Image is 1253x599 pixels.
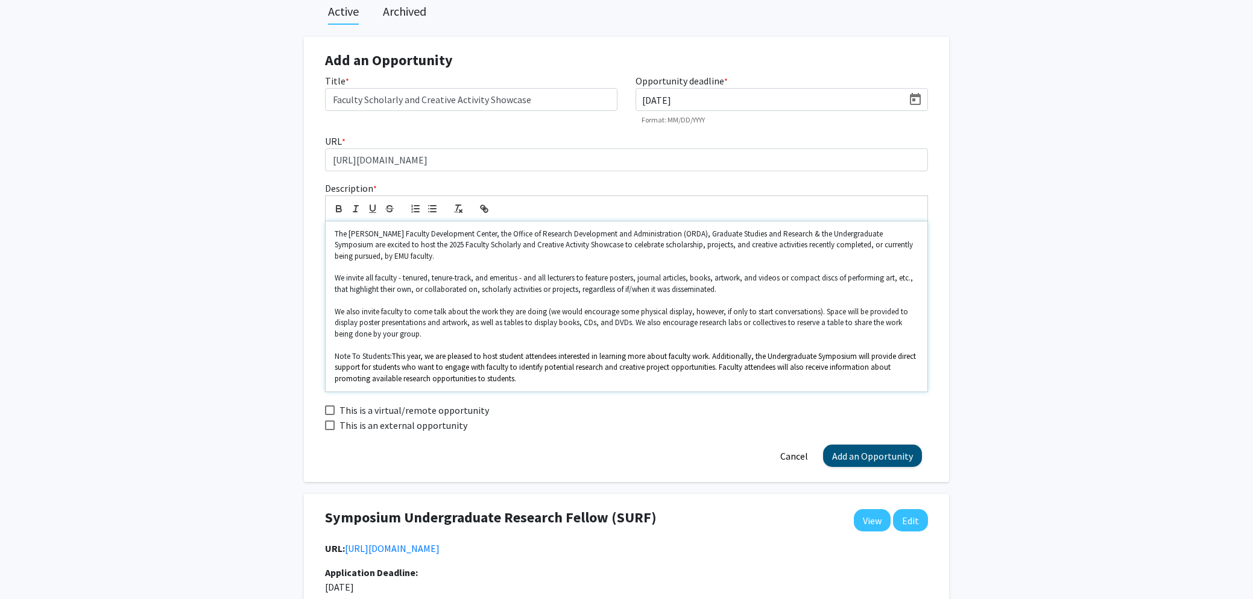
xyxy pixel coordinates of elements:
[854,509,891,531] a: View
[335,351,918,384] p: Note To Students:
[325,134,346,148] label: URL
[636,74,728,88] label: Opportunity deadline
[335,273,918,295] p: We invite all faculty - tenured, tenure-track, and emeritus - and all lecturers to feature poster...
[325,542,345,554] b: URL:
[383,4,426,19] h2: Archived
[335,351,918,384] span: This year, we are pleased to host student attendees interested in learning more about faculty wor...
[339,403,489,417] span: This is a virtual/remote opportunity
[335,229,918,262] p: The [PERSON_NAME] Faculty Development Center, the Office of Research Development and Administrati...
[325,74,349,88] label: Title
[325,181,377,195] label: Description
[335,306,918,340] p: We also invite faculty to come talk about the work they are doing (we would encourage some physic...
[9,545,51,590] iframe: Chat
[339,418,467,433] span: This is an external opportunity
[325,565,566,594] p: [DATE]
[642,116,705,124] mat-hint: Format: MM/DD/YYYY
[345,542,440,554] a: Opens in a new tab
[325,51,453,69] strong: Add an Opportunity
[328,4,359,19] h2: Active
[771,445,817,467] button: Cancel
[893,509,928,531] button: Edit
[823,445,922,467] button: Add an Opportunity
[325,509,657,527] h4: Symposium Undergraduate Research Fellow (SURF)
[325,566,418,578] b: Application Deadline:
[903,89,927,110] button: Open calendar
